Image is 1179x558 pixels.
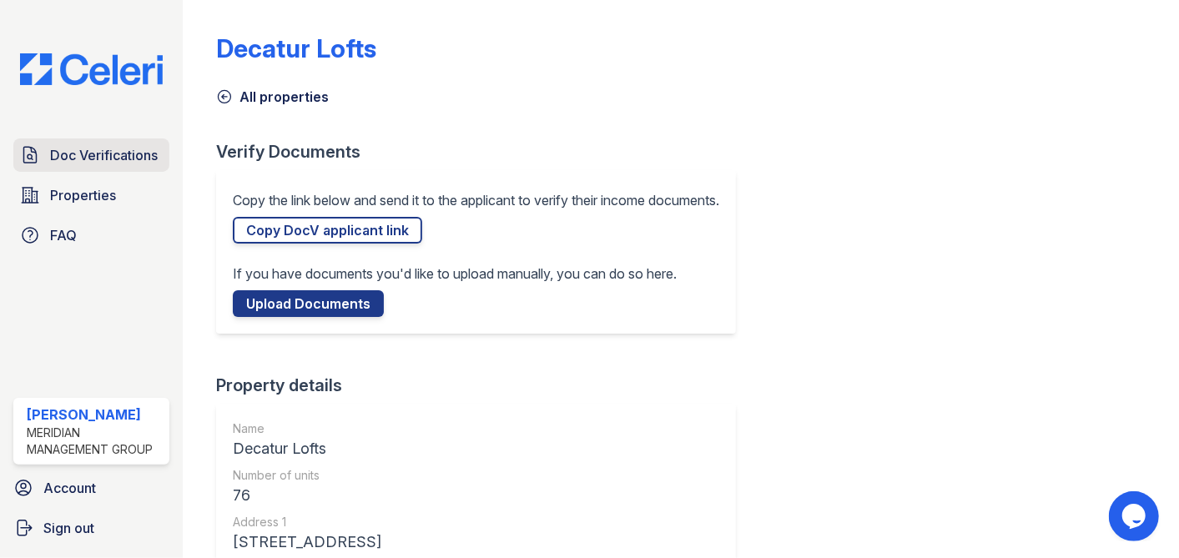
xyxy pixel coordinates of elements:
a: FAQ [13,219,169,252]
span: Doc Verifications [50,145,158,165]
div: Decatur Lofts [216,33,376,63]
a: Sign out [7,511,176,545]
a: All properties [216,87,329,107]
span: Sign out [43,518,94,538]
a: Doc Verifications [13,138,169,172]
a: Copy DocV applicant link [233,217,422,244]
img: CE_Logo_Blue-a8612792a0a2168367f1c8372b55b34899dd931a85d93a1a3d3e32e68fde9ad4.png [7,53,176,85]
a: Upload Documents [233,290,384,317]
div: Address 1 [233,514,381,530]
div: Property details [216,374,749,397]
div: Name [233,420,381,437]
span: Account [43,478,96,498]
div: 76 [233,484,381,507]
p: Copy the link below and send it to the applicant to verify their income documents. [233,190,719,210]
div: Decatur Lofts [233,437,381,460]
div: Meridian Management Group [27,425,163,458]
a: Account [7,471,176,505]
div: [STREET_ADDRESS] [233,530,381,554]
a: Properties [13,178,169,212]
p: If you have documents you'd like to upload manually, you can do so here. [233,264,677,284]
span: FAQ [50,225,77,245]
span: Properties [50,185,116,205]
div: [PERSON_NAME] [27,405,163,425]
div: Verify Documents [216,140,749,163]
div: Number of units [233,467,381,484]
iframe: chat widget [1109,491,1162,541]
